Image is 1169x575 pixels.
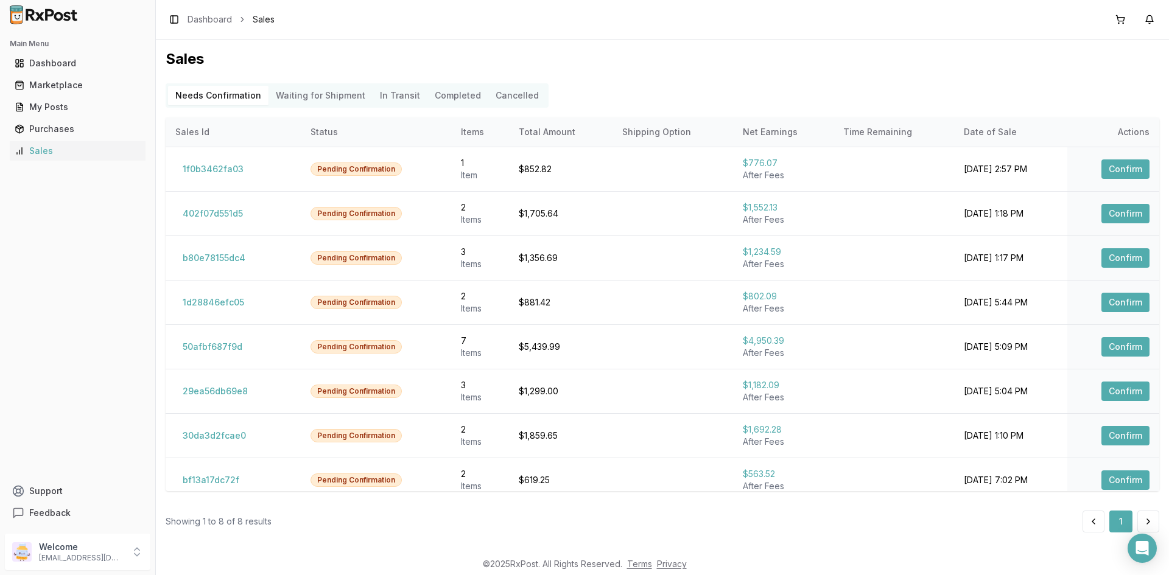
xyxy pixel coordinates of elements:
button: Waiting for Shipment [269,86,373,105]
div: $4,950.39 [743,335,824,347]
button: Cancelled [488,86,546,105]
div: Dashboard [15,57,141,69]
div: 3 [461,379,499,391]
button: Support [5,480,150,502]
button: b80e78155dc4 [175,248,253,268]
button: 50afbf687f9d [175,337,250,357]
div: Pending Confirmation [311,207,402,220]
p: [EMAIL_ADDRESS][DOMAIN_NAME] [39,553,124,563]
div: After Fees [743,347,824,359]
div: After Fees [743,258,824,270]
button: Dashboard [5,54,150,73]
span: Sales [253,13,275,26]
button: 29ea56db69e8 [175,382,255,401]
th: Net Earnings [733,117,834,147]
button: Purchases [5,119,150,139]
div: $1,356.69 [519,252,603,264]
div: $881.42 [519,296,603,308]
div: Pending Confirmation [311,385,402,398]
div: My Posts [15,101,141,113]
button: In Transit [373,86,427,105]
div: Pending Confirmation [311,296,402,309]
a: Dashboard [10,52,146,74]
h2: Main Menu [10,39,146,49]
div: $1,299.00 [519,385,603,397]
div: Pending Confirmation [311,473,402,487]
th: Shipping Option [613,117,732,147]
div: 2 [461,423,499,436]
nav: breadcrumb [188,13,275,26]
div: 7 [461,335,499,347]
div: Item [461,169,499,181]
div: [DATE] 2:57 PM [964,163,1058,175]
div: $1,692.28 [743,423,824,436]
div: 2 [461,201,499,214]
th: Total Amount [509,117,613,147]
div: [DATE] 5:04 PM [964,385,1058,397]
img: RxPost Logo [5,5,83,24]
button: Confirm [1101,293,1150,312]
th: Items [451,117,509,147]
div: [DATE] 1:17 PM [964,252,1058,264]
div: After Fees [743,302,824,315]
th: Sales Id [166,117,301,147]
div: Item s [461,258,499,270]
button: Feedback [5,502,150,524]
div: 1 [461,157,499,169]
div: Sales [15,145,141,157]
div: Pending Confirmation [311,340,402,354]
div: Item s [461,436,499,448]
button: 30da3d2fcae0 [175,426,253,445]
h1: Sales [166,49,1159,69]
div: After Fees [743,391,824,403]
div: $563.52 [743,468,824,480]
th: Status [301,117,452,147]
a: Purchases [10,118,146,140]
button: Completed [427,86,488,105]
a: Sales [10,140,146,162]
div: $5,439.99 [519,341,603,353]
div: Open Intercom Messenger [1128,534,1157,563]
button: Confirm [1101,337,1150,357]
button: bf13a17dc72f [175,470,247,490]
button: Confirm [1101,204,1150,223]
div: [DATE] 1:18 PM [964,207,1058,220]
div: Item s [461,480,499,492]
div: 3 [461,246,499,258]
div: $1,705.64 [519,207,603,220]
button: 1f0b3462fa03 [175,159,251,179]
a: Privacy [657,559,687,569]
button: 1 [1109,511,1132,532]
div: After Fees [743,169,824,181]
button: Confirm [1101,159,1150,179]
div: Pending Confirmation [311,251,402,265]
div: [DATE] 7:02 PM [964,474,1058,486]
div: Item s [461,347,499,359]
div: Item s [461,214,499,226]
th: Date of Sale [954,117,1067,147]
button: Confirm [1101,382,1150,401]
a: Terms [627,559,652,569]
div: $1,552.13 [743,201,824,214]
div: Showing 1 to 8 of 8 results [166,515,272,528]
button: Sales [5,141,150,161]
div: Purchases [15,123,141,135]
button: Confirm [1101,426,1150,445]
div: [DATE] 5:09 PM [964,341,1058,353]
div: Item s [461,302,499,315]
div: [DATE] 5:44 PM [964,296,1058,308]
div: $1,234.59 [743,246,824,258]
div: 2 [461,290,499,302]
div: 2 [461,468,499,480]
a: My Posts [10,96,146,118]
button: Needs Confirmation [168,86,269,105]
button: Confirm [1101,470,1150,490]
div: $1,859.65 [519,430,603,442]
div: $776.07 [743,157,824,169]
th: Actions [1067,117,1159,147]
a: Marketplace [10,74,146,96]
div: After Fees [743,214,824,226]
th: Time Remaining [834,117,953,147]
div: $619.25 [519,474,603,486]
div: $1,182.09 [743,379,824,391]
